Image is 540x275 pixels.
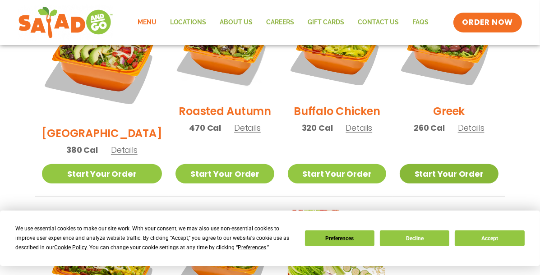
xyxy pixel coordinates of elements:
a: Menu [131,12,163,33]
span: ORDER NOW [462,17,513,28]
button: Decline [380,230,449,246]
a: Contact Us [351,12,406,33]
span: 320 Cal [302,122,333,134]
span: 470 Cal [189,122,221,134]
span: Preferences [238,244,266,251]
span: Details [346,122,372,133]
a: Careers [260,12,301,33]
h2: [GEOGRAPHIC_DATA] [42,125,162,141]
h2: Buffalo Chicken [294,103,380,119]
h2: Greek [433,103,465,119]
a: FAQs [406,12,436,33]
a: Start Your Order [42,164,162,183]
span: Details [234,122,261,133]
a: Locations [163,12,213,33]
button: Accept [455,230,524,246]
h2: Roasted Autumn [179,103,271,119]
span: 380 Cal [66,144,98,156]
span: Details [111,144,138,156]
span: Details [458,122,485,133]
a: GIFT CARDS [301,12,351,33]
span: Cookie Policy [54,244,87,251]
nav: Menu [131,12,436,33]
a: ORDER NOW [453,13,522,32]
a: Start Your Order [400,164,498,183]
img: new-SAG-logo-768×292 [18,5,113,41]
a: Start Your Order [175,164,274,183]
div: We use essential cookies to make our site work. With your consent, we may also use non-essential ... [15,224,294,252]
span: 260 Cal [414,122,445,134]
a: About Us [213,12,260,33]
a: Start Your Order [288,164,386,183]
button: Preferences [305,230,374,246]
